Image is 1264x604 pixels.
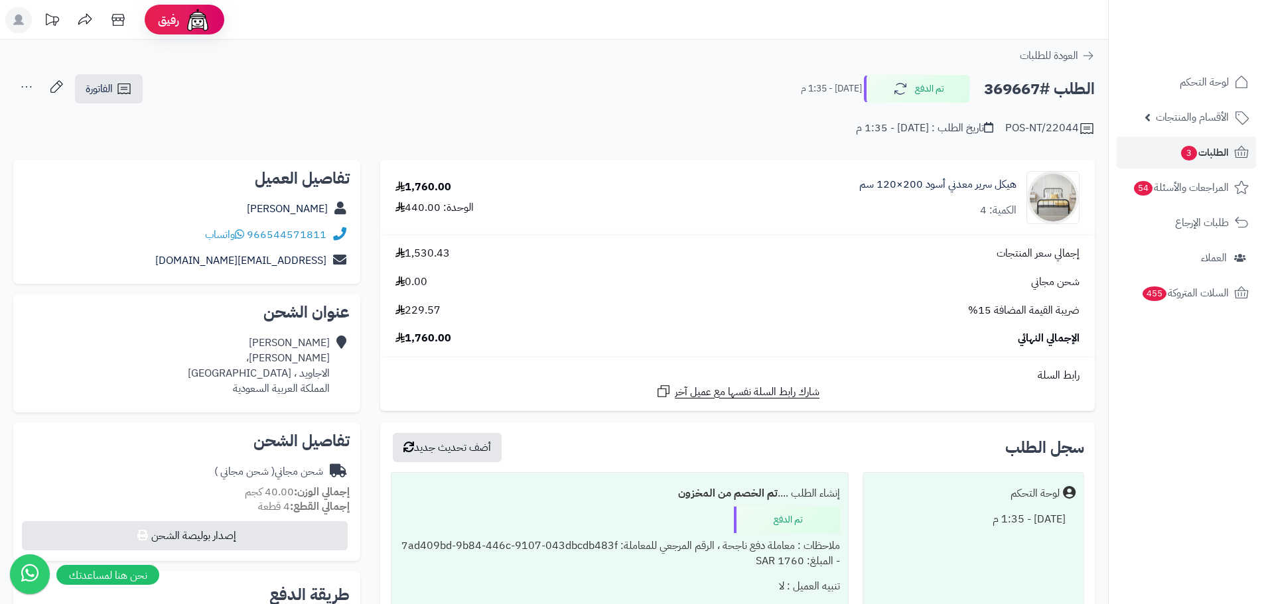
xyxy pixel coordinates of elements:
[205,227,244,243] a: واتساب
[1134,181,1153,196] span: 54
[214,463,275,479] span: ( شحن مجاني )
[1175,213,1229,232] span: طلبات الإرجاع
[399,533,839,574] div: ملاحظات : معاملة دفع ناجحة ، الرقم المرجعي للمعاملة: 7ad409bd-9b84-446c-9107-043dbcdb483f - المبل...
[1141,284,1229,302] span: السلات المتروكة
[158,12,179,28] span: رفيق
[859,177,1017,192] a: هيكل سرير معدني أسود 200×120 سم
[258,499,350,514] small: 4 قطعة
[1005,440,1084,455] h3: سجل الطلب
[1174,10,1251,38] img: logo-2.png
[997,246,1080,261] span: إجمالي سعر المنتجات
[1117,242,1256,274] a: العملاء
[395,274,427,290] span: 0.00
[1201,249,1227,267] span: العملاء
[155,253,326,269] a: [EMAIL_ADDRESS][DOMAIN_NAME]
[1031,274,1080,290] span: شحن مجاني
[395,331,451,346] span: 1,760.00
[980,203,1017,218] div: الكمية: 4
[1018,331,1080,346] span: الإجمالي النهائي
[1133,178,1229,197] span: المراجعات والأسئلة
[24,304,350,320] h2: عنوان الشحن
[399,574,839,599] div: تنبيه العميل : لا
[734,507,840,533] div: تم الدفع
[1181,146,1197,160] span: 3
[801,82,862,95] small: [DATE] - 1:35 م
[75,74,143,103] a: الفاتورة
[675,385,819,400] span: شارك رابط السلة نفسها مع عميل آخر
[245,484,350,500] small: 40.00 كجم
[1156,108,1229,127] span: الأقسام والمنتجات
[214,464,323,479] div: شحن مجاني
[1180,73,1229,91] span: لوحة التحكم
[395,246,450,261] span: 1,530.43
[24,170,350,186] h2: تفاصيل العميل
[1020,48,1095,64] a: العودة للطلبات
[1117,137,1256,168] a: الطلبات3
[864,75,970,103] button: تم الدفع
[1117,207,1256,239] a: طلبات الإرجاع
[656,383,819,400] a: شارك رابط السلة نفسها مع عميل آخر
[22,521,348,550] button: إصدار بوليصة الشحن
[247,201,328,217] a: [PERSON_NAME]
[294,484,350,500] strong: إجمالي الوزن:
[184,7,211,33] img: ai-face.png
[188,335,330,396] div: [PERSON_NAME] [PERSON_NAME]، الاجاويد ، [GEOGRAPHIC_DATA] المملكة العربية السعودية
[871,507,1076,532] div: [DATE] - 1:35 م
[86,81,113,97] span: الفاتورة
[393,433,502,462] button: أضف تحديث جديد
[1117,277,1256,309] a: السلات المتروكة455
[1020,48,1078,64] span: العودة للطلبات
[1027,171,1079,224] img: 1754548475-110101020034-90x90.jpg
[984,76,1095,103] h2: الطلب #369667
[35,7,68,36] a: تحديثات المنصة
[1180,143,1229,162] span: الطلبات
[395,303,441,318] span: 229.57
[1117,172,1256,204] a: المراجعات والأسئلة54
[269,587,350,603] h2: طريقة الدفع
[1117,66,1256,98] a: لوحة التحكم
[1005,121,1095,137] div: POS-NT/22044
[968,303,1080,318] span: ضريبة القيمة المضافة 15%
[1011,486,1060,501] div: لوحة التحكم
[24,433,350,449] h2: تفاصيل الشحن
[395,180,451,195] div: 1,760.00
[399,481,839,507] div: إنشاء الطلب ....
[856,121,993,136] div: تاريخ الطلب : [DATE] - 1:35 م
[290,499,350,514] strong: إجمالي القطع:
[395,200,474,215] div: الوحدة: 440.00
[247,227,326,243] a: 966544571811
[386,368,1089,383] div: رابط السلة
[678,485,778,501] b: تم الخصم من المخزون
[1143,286,1166,301] span: 455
